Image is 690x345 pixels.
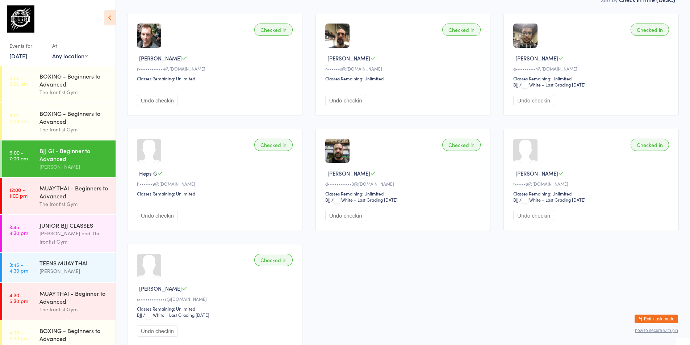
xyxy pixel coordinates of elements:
[39,147,109,163] div: BJJ Gi - Beginner to Advanced
[327,54,370,62] span: [PERSON_NAME]
[39,72,109,88] div: BOXING - Beginners to Advanced
[139,54,182,62] span: [PERSON_NAME]
[9,262,28,273] time: 3:45 - 4:30 pm
[52,40,88,52] div: At
[513,95,554,106] button: Undo checkin
[513,210,554,221] button: Undo checkin
[139,285,182,292] span: [PERSON_NAME]
[519,197,586,203] span: / White – Last Grading [DATE]
[513,181,671,187] div: t•••••6@[DOMAIN_NAME]
[325,181,483,187] div: d•••••••••••3@[DOMAIN_NAME]
[137,306,295,312] div: Classes Remaining: Unlimited
[39,200,109,208] div: The Ironfist Gym
[39,327,109,342] div: BOXING - Beginners to Advanced
[513,81,518,88] div: BJJ
[39,109,109,125] div: BOXING - Beginners to Advanced
[515,54,558,62] span: [PERSON_NAME]
[9,150,28,161] time: 6:00 - 7:00 am
[513,197,518,203] div: BJJ
[137,181,295,187] div: h••••••9@[DOMAIN_NAME]
[442,139,481,151] div: Checked in
[325,139,350,163] img: image1711315421.png
[325,66,483,72] div: r••••••s@[DOMAIN_NAME]
[137,190,295,197] div: Classes Remaining: Unlimited
[9,187,28,198] time: 12:00 - 1:00 pm
[137,210,178,221] button: Undo checkin
[519,81,586,88] span: / White – Last Grading [DATE]
[325,24,350,48] img: image1685746445.png
[635,328,678,333] button: how to secure with pin
[631,139,669,151] div: Checked in
[325,197,330,203] div: BJJ
[139,169,157,177] span: Heps G
[137,66,295,72] div: r•••••••••••4@[DOMAIN_NAME]
[2,283,116,320] a: 4:30 -5:30 pmMUAY THAI - Beginner to AdvancedThe Ironfist Gym
[513,66,671,72] div: a•••••••••r@[DOMAIN_NAME]
[325,95,366,106] button: Undo checkin
[331,197,398,203] span: / White – Last Grading [DATE]
[325,75,483,81] div: Classes Remaining: Unlimited
[9,52,27,60] a: [DATE]
[137,296,295,302] div: s••••••••••••r@[DOMAIN_NAME]
[515,169,558,177] span: [PERSON_NAME]
[137,312,142,318] div: BJJ
[39,305,109,314] div: The Ironfist Gym
[2,103,116,140] a: 6:00 -7:00 amBOXING - Beginners to AdvancedThe Ironfist Gym
[137,95,178,106] button: Undo checkin
[2,140,116,177] a: 6:00 -7:00 amBJJ Gi - Beginner to Advanced[PERSON_NAME]
[254,254,293,266] div: Checked in
[631,24,669,36] div: Checked in
[39,125,109,134] div: The Ironfist Gym
[513,190,671,197] div: Classes Remaining: Unlimited
[52,52,88,60] div: Any location
[513,75,671,81] div: Classes Remaining: Unlimited
[325,210,366,221] button: Undo checkin
[442,24,481,36] div: Checked in
[2,178,116,214] a: 12:00 -1:00 pmMUAY THAI - Beginners to AdvancedThe Ironfist Gym
[2,253,116,282] a: 3:45 -4:30 pmTEENS MUAY THAI[PERSON_NAME]
[39,221,109,229] div: JUNIOR BJJ CLASSES
[9,292,28,304] time: 4:30 - 5:30 pm
[635,315,678,323] button: Exit kiosk mode
[7,5,34,33] img: The Ironfist Gym
[254,139,293,151] div: Checked in
[254,24,293,36] div: Checked in
[9,40,45,52] div: Events for
[9,75,28,87] time: 5:00 - 6:00 am
[513,24,538,48] img: image1711315592.png
[2,215,116,252] a: 3:45 -4:30 pmJUNIOR BJJ CLASSES[PERSON_NAME] and The Ironfist Gym
[39,259,109,267] div: TEENS MUAY THAI
[39,163,109,171] div: [PERSON_NAME]
[9,329,28,341] time: 4:30 - 5:30 pm
[325,190,483,197] div: Classes Remaining: Unlimited
[39,88,109,96] div: The Ironfist Gym
[137,325,178,337] button: Undo checkin
[39,184,109,200] div: MUAY THAI - Beginners to Advanced
[327,169,370,177] span: [PERSON_NAME]
[137,24,161,48] img: image1694415958.png
[39,229,109,246] div: [PERSON_NAME] and The Ironfist Gym
[2,66,116,102] a: 5:00 -6:00 amBOXING - Beginners to AdvancedThe Ironfist Gym
[9,112,28,124] time: 6:00 - 7:00 am
[143,312,209,318] span: / White – Last Grading [DATE]
[39,267,109,275] div: [PERSON_NAME]
[39,289,109,305] div: MUAY THAI - Beginner to Advanced
[137,75,295,81] div: Classes Remaining: Unlimited
[9,224,28,236] time: 3:45 - 4:30 pm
